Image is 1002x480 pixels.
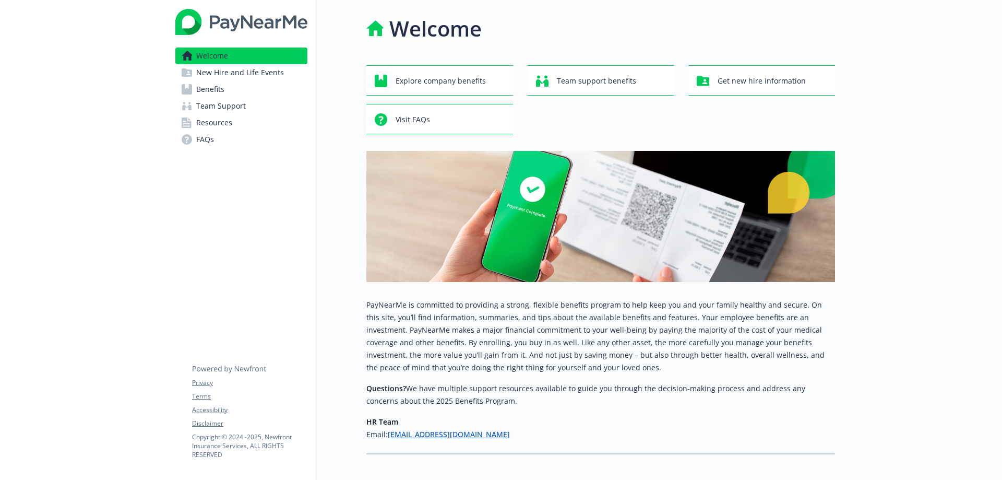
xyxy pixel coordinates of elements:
a: Benefits [175,81,307,98]
h6: Email: [366,428,835,441]
span: Team Support [196,98,246,114]
span: Benefits [196,81,224,98]
span: Team support benefits [557,71,636,91]
img: overview page banner [366,151,835,282]
a: FAQs [175,131,307,148]
p: PayNearMe is committed to providing a strong, flexible benefits program to help keep you and your... [366,299,835,374]
span: Explore company benefits [396,71,486,91]
span: Visit FAQs [396,110,430,130]
button: Visit FAQs [366,104,513,134]
span: New Hire and Life Events [196,64,284,81]
strong: HR Team [366,417,398,427]
a: New Hire and Life Events [175,64,307,81]
a: Team Support [175,98,307,114]
a: Accessibility [192,405,307,415]
button: Get new hire information [688,65,835,96]
a: Privacy [192,378,307,388]
a: Disclaimer [192,419,307,428]
span: Welcome [196,48,228,64]
span: Resources [196,114,232,131]
p: We have multiple support resources available to guide you through the decision-making process and... [366,382,835,407]
button: Explore company benefits [366,65,513,96]
span: FAQs [196,131,214,148]
a: [EMAIL_ADDRESS][DOMAIN_NAME] [388,429,510,439]
p: Copyright © 2024 - 2025 , Newfront Insurance Services, ALL RIGHTS RESERVED [192,432,307,459]
span: Get new hire information [718,71,806,91]
a: Terms [192,392,307,401]
strong: Questions? [366,383,406,393]
h1: Welcome [389,13,482,44]
a: Resources [175,114,307,131]
button: Team support benefits [528,65,674,96]
a: Welcome [175,48,307,64]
